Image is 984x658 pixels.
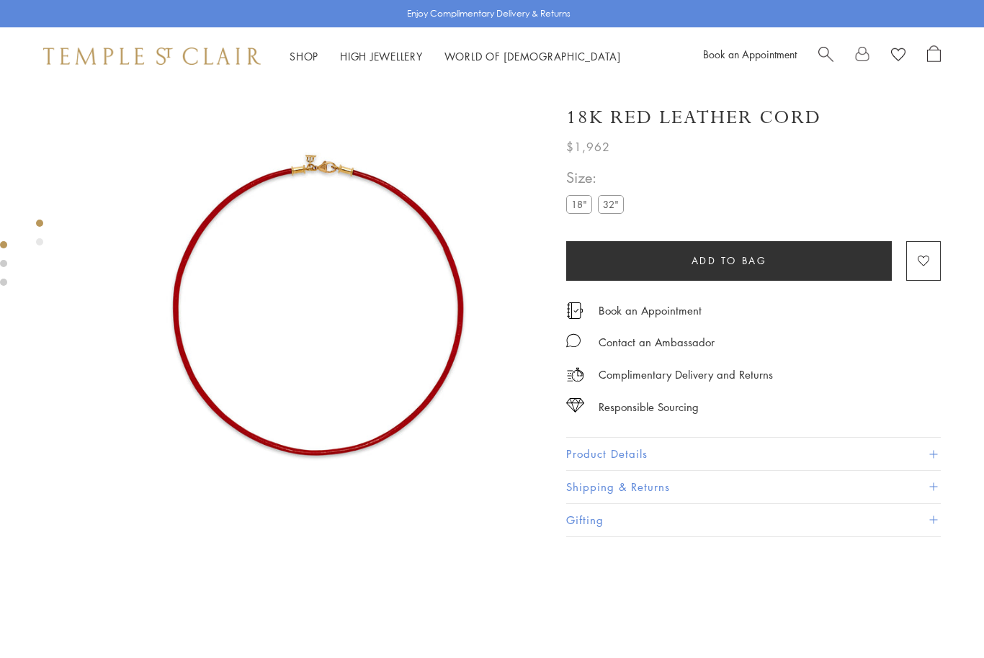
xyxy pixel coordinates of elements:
[927,45,941,67] a: Open Shopping Bag
[566,302,583,319] img: icon_appointment.svg
[566,398,584,413] img: icon_sourcing.svg
[290,48,621,66] nav: Main navigation
[818,45,833,67] a: Search
[912,590,970,644] iframe: Gorgias live chat messenger
[599,366,773,384] p: Complimentary Delivery and Returns
[340,49,423,63] a: High JewelleryHigh Jewellery
[566,366,584,384] img: icon_delivery.svg
[599,302,702,318] a: Book an Appointment
[566,105,821,130] h1: 18K Red Leather Cord
[43,48,261,65] img: Temple St. Clair
[566,195,592,213] label: 18"
[94,85,545,536] img: N00001-RED18
[703,47,797,61] a: Book an Appointment
[36,216,43,257] div: Product gallery navigation
[566,438,941,470] button: Product Details
[290,49,318,63] a: ShopShop
[566,471,941,503] button: Shipping & Returns
[692,253,767,269] span: Add to bag
[407,6,571,21] p: Enjoy Complimentary Delivery & Returns
[444,49,621,63] a: World of [DEMOGRAPHIC_DATA]World of [DEMOGRAPHIC_DATA]
[598,195,624,213] label: 32"
[566,166,630,189] span: Size:
[599,333,715,351] div: Contact an Ambassador
[566,333,581,348] img: MessageIcon-01_2.svg
[566,241,892,281] button: Add to bag
[891,45,905,67] a: View Wishlist
[599,398,699,416] div: Responsible Sourcing
[566,504,941,536] button: Gifting
[566,138,610,156] span: $1,962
